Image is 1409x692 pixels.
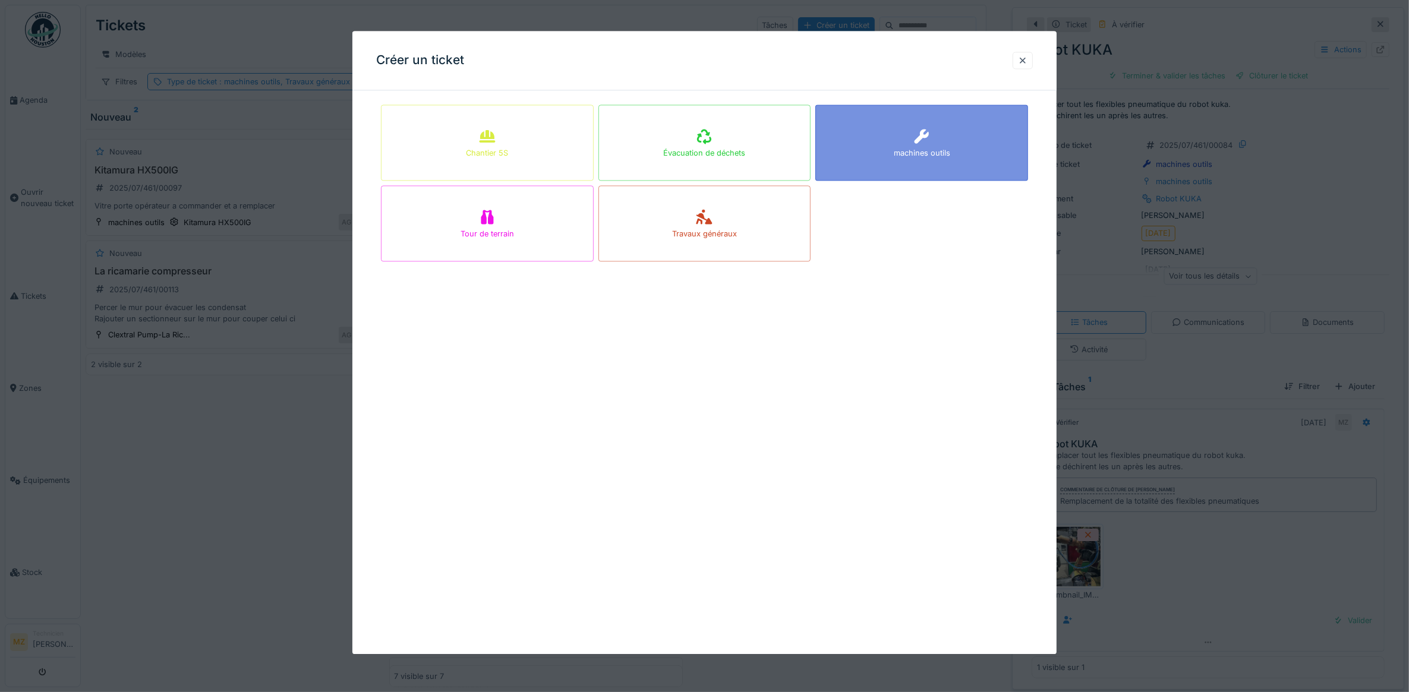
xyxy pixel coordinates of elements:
[672,229,737,240] div: Travaux généraux
[376,53,464,68] h3: Créer un ticket
[461,229,514,240] div: Tour de terrain
[466,148,508,159] div: Chantier 5S
[894,148,950,159] div: machines outils
[663,148,745,159] div: Évacuation de déchets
